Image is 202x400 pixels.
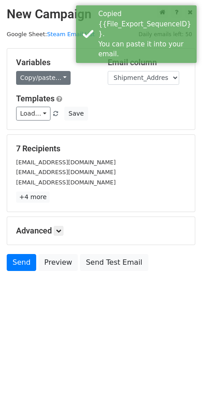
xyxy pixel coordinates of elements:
a: Send Test Email [80,254,148,271]
small: [EMAIL_ADDRESS][DOMAIN_NAME] [16,159,116,166]
button: Save [64,107,88,121]
h5: Advanced [16,226,186,236]
a: Copy/paste... [16,71,71,85]
h5: 7 Recipients [16,144,186,154]
small: [EMAIL_ADDRESS][DOMAIN_NAME] [16,169,116,175]
a: Templates [16,94,55,103]
h5: Variables [16,58,94,67]
a: +4 more [16,192,50,203]
h2: New Campaign [7,7,195,22]
a: Steam Email List [47,31,95,37]
small: [EMAIL_ADDRESS][DOMAIN_NAME] [16,179,116,186]
small: Google Sheet: [7,31,95,37]
a: Load... [16,107,50,121]
div: Copied {{File_Export_SequenceID}}. You can paste it into your email. [98,9,193,59]
iframe: Chat Widget [157,357,202,400]
a: Preview [38,254,78,271]
a: Send [7,254,36,271]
